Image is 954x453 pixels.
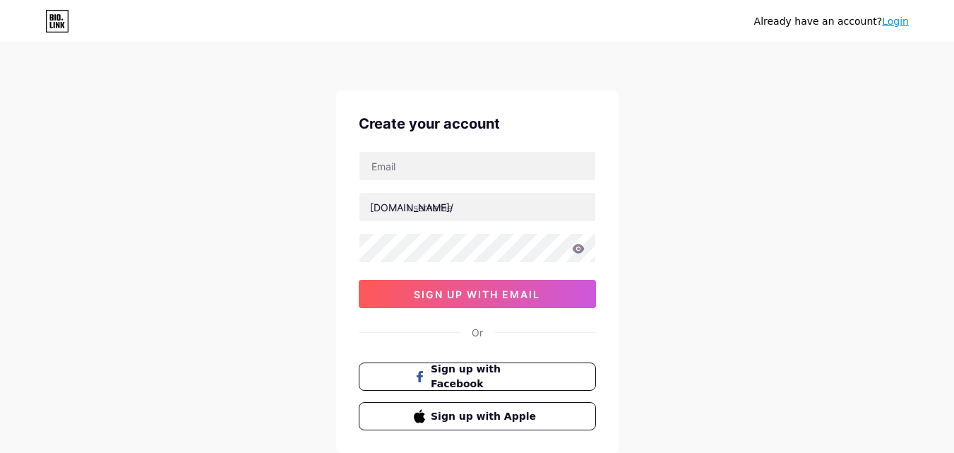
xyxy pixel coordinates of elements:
button: Sign up with Facebook [359,363,596,391]
div: Already have an account? [754,14,909,29]
input: Email [359,152,595,180]
button: sign up with email [359,280,596,308]
span: Sign up with Apple [431,409,540,424]
button: Sign up with Apple [359,402,596,430]
input: username [359,193,595,221]
div: [DOMAIN_NAME]/ [370,200,453,215]
a: Login [882,16,909,27]
span: sign up with email [414,288,540,300]
div: Create your account [359,113,596,134]
span: Sign up with Facebook [431,362,540,392]
div: Or [472,325,483,340]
